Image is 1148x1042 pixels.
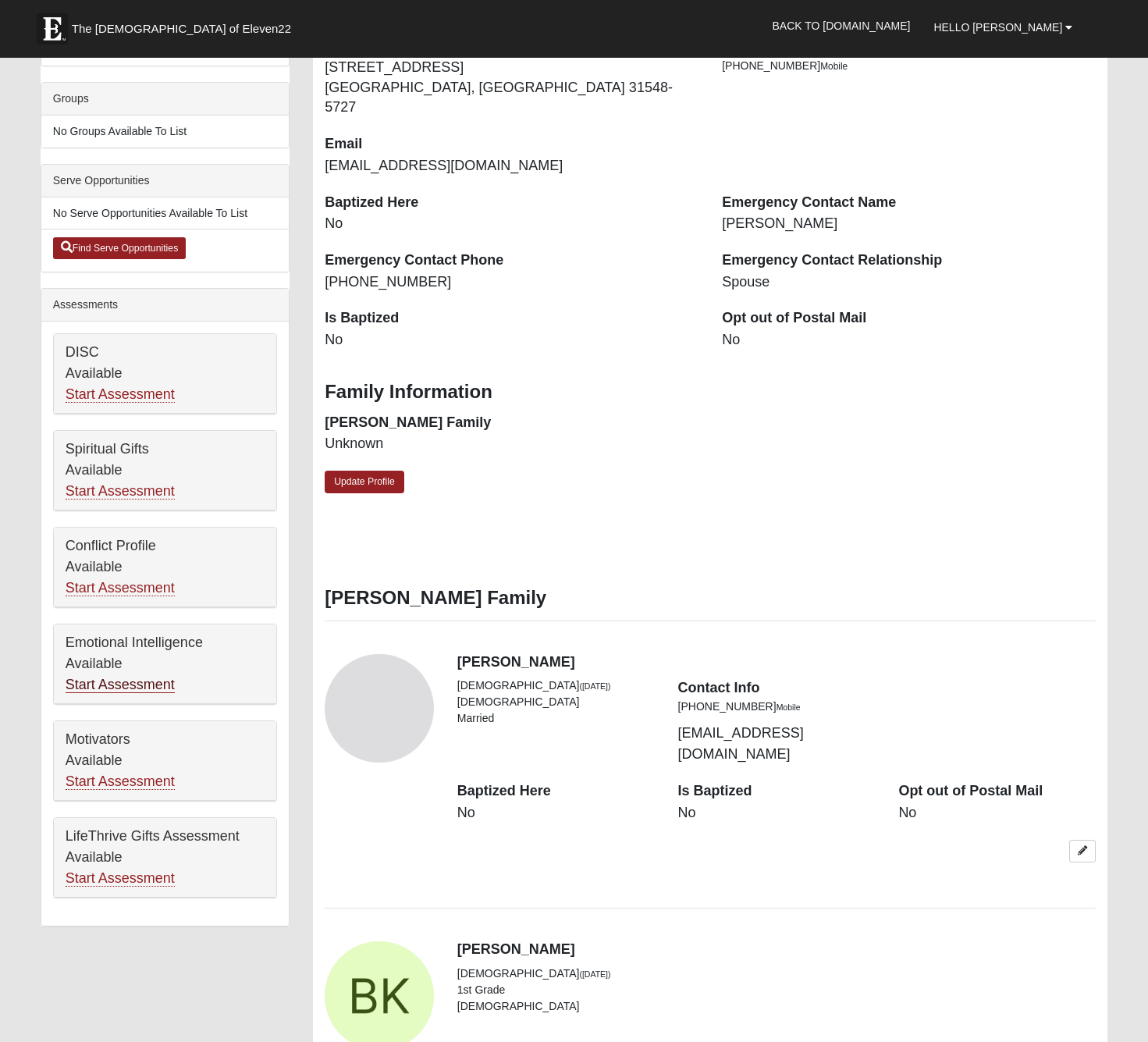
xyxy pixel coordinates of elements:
div: LifeThrive Gifts Assessment Available [54,818,276,898]
a: Update Profile [325,471,404,493]
dt: Baptized Here [457,781,655,802]
a: Hello [PERSON_NAME] [922,8,1084,47]
a: Edit Glen Kunz [1069,840,1096,862]
h3: [PERSON_NAME] Family [325,587,1096,610]
a: Find Serve Opportunities [53,237,187,259]
strong: Contact Info [678,680,760,695]
li: [DEMOGRAPHIC_DATA] [457,966,655,982]
dt: Is Baptized [678,781,876,802]
li: [PHONE_NUMBER] [722,58,1096,74]
a: Start Assessment [66,870,175,887]
h4: [PERSON_NAME] [457,941,1096,958]
h4: [PERSON_NAME] [457,654,1096,671]
span: The [DEMOGRAPHIC_DATA] of Eleven22 [72,21,291,37]
li: [DEMOGRAPHIC_DATA] [457,677,655,694]
a: View Fullsize Photo [325,654,434,763]
h3: Family Information [325,381,1096,404]
a: Start Assessment [66,677,175,693]
dd: Unknown [325,434,698,454]
div: [EMAIL_ADDRESS][DOMAIN_NAME] [666,677,887,765]
dd: No [457,803,655,823]
a: Back to [DOMAIN_NAME] [761,6,922,45]
li: No Serve Opportunities Available To List [41,197,289,229]
small: ([DATE]) [579,681,610,691]
div: Serve Opportunities [41,165,289,197]
li: Married [457,710,655,727]
dt: Email [325,134,698,155]
dd: [PERSON_NAME] [722,214,1096,234]
dt: Emergency Contact Relationship [722,251,1096,271]
a: Start Assessment [66,483,175,500]
dd: [STREET_ADDRESS] [GEOGRAPHIC_DATA], [GEOGRAPHIC_DATA] 31548-5727 [325,58,698,118]
dt: Emergency Contact Phone [325,251,698,271]
li: 1st Grade [457,982,655,998]
dt: Is Baptized [325,308,698,329]
dt: Baptized Here [325,193,698,213]
dt: Opt out of Postal Mail [722,308,1096,329]
div: Emotional Intelligence Available [54,624,276,704]
li: [PHONE_NUMBER] [678,699,876,715]
dd: No [678,803,876,823]
div: DISC Available [54,334,276,414]
a: The [DEMOGRAPHIC_DATA] of Eleven22 [29,5,341,44]
li: No Groups Available To List [41,116,289,148]
dd: [PHONE_NUMBER] [325,272,698,293]
div: Spiritual Gifts Available [54,431,276,510]
a: Start Assessment [66,773,175,790]
div: Assessments [41,289,289,322]
dt: [PERSON_NAME] Family [325,413,698,433]
div: Conflict Profile Available [54,528,276,607]
small: ([DATE]) [579,969,610,979]
li: [DEMOGRAPHIC_DATA] [457,694,655,710]
dd: No [325,330,698,350]
dd: No [722,330,1096,350]
small: Mobile [777,702,801,712]
span: Mobile [820,61,848,72]
a: Start Assessment [66,386,175,403]
span: Hello [PERSON_NAME] [933,21,1062,34]
a: Start Assessment [66,580,175,596]
div: Motivators Available [54,721,276,801]
dd: No [898,803,1096,823]
li: [DEMOGRAPHIC_DATA] [457,998,655,1015]
dt: Opt out of Postal Mail [898,781,1096,802]
img: Eleven22 logo [37,13,68,44]
dd: Spouse [722,272,1096,293]
dd: [EMAIL_ADDRESS][DOMAIN_NAME] [325,156,698,176]
div: Groups [41,83,289,116]
dt: Emergency Contact Name [722,193,1096,213]
dd: No [325,214,698,234]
